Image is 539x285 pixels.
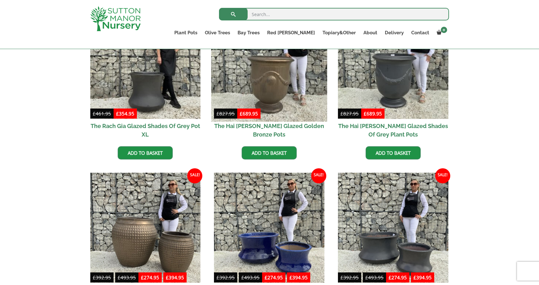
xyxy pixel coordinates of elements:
img: The Phu Yen Glazed Golden Bronze Plant Pots [90,173,201,283]
a: Delivery [381,28,407,37]
span: £ [216,274,219,281]
a: Red [PERSON_NAME] [263,28,319,37]
bdi: 827.95 [340,110,359,117]
span: £ [241,274,244,281]
span: £ [413,274,416,281]
bdi: 827.95 [216,110,235,117]
span: £ [93,110,96,117]
img: logo [90,6,141,31]
bdi: 392.95 [93,274,111,281]
bdi: 394.95 [413,274,432,281]
span: £ [240,110,243,117]
a: Plant Pots [171,28,201,37]
span: £ [166,274,169,281]
bdi: 493.95 [118,274,136,281]
bdi: 392.95 [216,274,235,281]
a: Sale! The Rach Gia Glazed Shades Of Grey Pot XL [90,8,201,142]
h2: The Rach Gia Glazed Shades Of Grey Pot XL [90,119,201,142]
h2: The Hai [PERSON_NAME] Glazed Shades Of Grey Plant Pots [338,119,448,142]
bdi: 274.95 [389,274,407,281]
img: The Rach Gia Glazed Shades Of Grey Plant Pots [338,173,448,283]
span: £ [141,274,144,281]
bdi: 274.95 [265,274,283,281]
a: About [360,28,381,37]
bdi: 493.95 [365,274,384,281]
span: Sale! [311,168,326,183]
span: £ [216,110,219,117]
span: 0 [441,27,447,33]
bdi: 394.95 [166,274,184,281]
a: Olive Trees [201,28,234,37]
ins: - [386,274,434,283]
a: Add to basket: “The Hai Duong Glazed Shades Of Grey Plant Pots” [366,146,421,159]
ins: - [262,274,310,283]
ins: - [138,274,187,283]
a: 0 [433,28,449,37]
a: Sale! The Hai [PERSON_NAME] Glazed Golden Bronze Pots [214,8,324,142]
del: - [90,274,138,283]
h2: The Hai [PERSON_NAME] Glazed Golden Bronze Pots [214,119,324,142]
bdi: 493.95 [241,274,260,281]
img: The Rach Gia Glazed Royal Azure Blue Plant Pots [214,173,324,283]
span: £ [116,110,119,117]
span: £ [265,274,267,281]
input: Search... [219,8,449,20]
del: - [214,274,262,283]
span: £ [340,110,343,117]
span: £ [340,274,343,281]
a: Sale! The Hai [PERSON_NAME] Glazed Shades Of Grey Plant Pots [338,8,448,142]
span: Sale! [435,168,450,183]
span: £ [389,274,391,281]
bdi: 689.95 [364,110,382,117]
span: £ [364,110,367,117]
span: £ [118,274,121,281]
del: - [338,274,386,283]
span: £ [289,274,292,281]
span: £ [93,274,96,281]
bdi: 274.95 [141,274,159,281]
img: The Rach Gia Glazed Shades Of Grey Pot XL [90,8,201,119]
bdi: 689.95 [240,110,258,117]
bdi: 394.95 [289,274,308,281]
img: The Hai Duong Glazed Shades Of Grey Plant Pots [338,8,448,119]
span: Sale! [187,168,202,183]
a: Bay Trees [234,28,263,37]
img: The Hai Duong Glazed Golden Bronze Pots [211,6,327,121]
bdi: 461.95 [93,110,111,117]
a: Contact [407,28,433,37]
a: Topiary&Other [319,28,360,37]
span: £ [365,274,368,281]
a: Add to basket: “The Hai Duong Glazed Golden Bronze Pots” [242,146,297,159]
bdi: 354.95 [116,110,134,117]
a: Add to basket: “The Rach Gia Glazed Shades Of Grey Pot XL” [118,146,173,159]
bdi: 392.95 [340,274,359,281]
